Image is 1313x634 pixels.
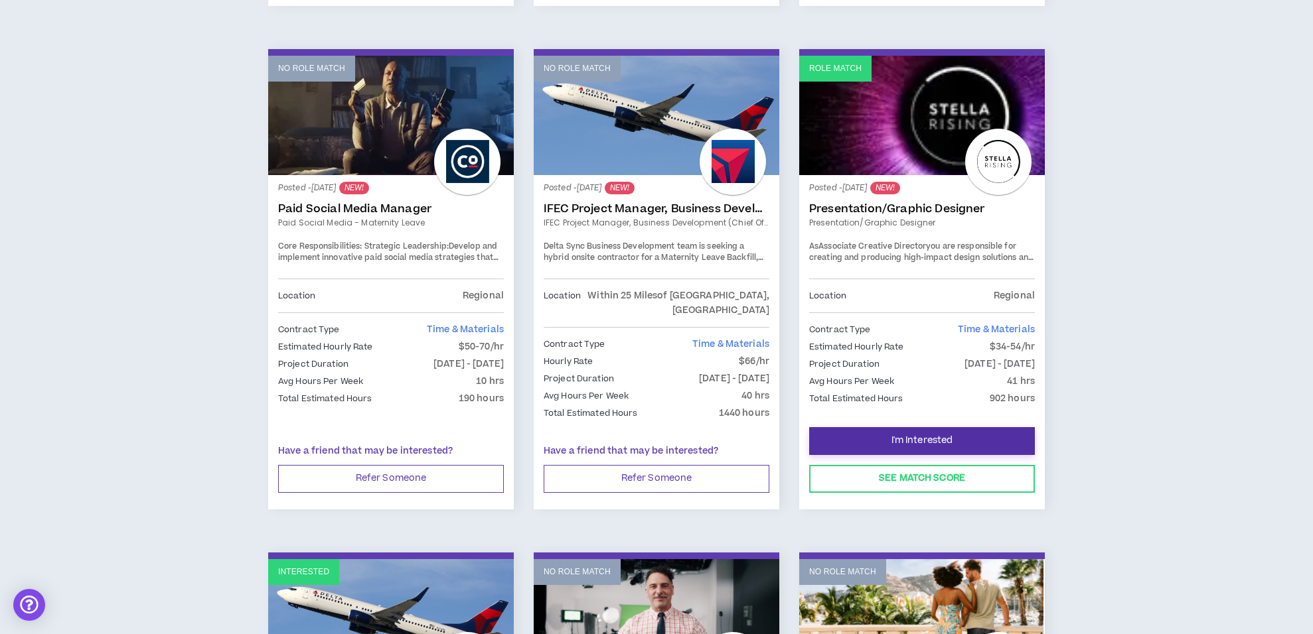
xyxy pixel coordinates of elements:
span: I'm Interested [891,434,953,447]
span: Delta Sync Business Development team is seeking a hybrid onsite contractor for a Maternity Leave ... [544,241,763,287]
p: Location [809,288,846,303]
p: Posted - [DATE] [809,182,1035,194]
p: Avg Hours Per Week [809,374,894,389]
p: Estimated Hourly Rate [809,340,904,354]
p: [DATE] - [DATE] [965,357,1035,371]
p: Hourly Rate [544,354,593,369]
p: Within 25 Miles of [GEOGRAPHIC_DATA], [GEOGRAPHIC_DATA] [581,288,769,318]
strong: Core Responsibilities: [278,241,362,252]
p: Contract Type [809,322,871,337]
a: IFEC Project Manager, Business Development (Chief of Staff) [544,202,769,216]
p: No Role Match [278,62,345,75]
p: Regional [463,288,504,303]
span: Time & Materials [427,323,504,336]
p: 902 hours [990,391,1035,406]
strong: Strategic Leadership: [364,241,449,252]
a: No Role Match [534,56,779,175]
span: Time & Materials [692,338,769,351]
p: Avg Hours Per Week [278,374,363,389]
span: Time & Materials [958,323,1035,336]
a: Paid Social Media Manager [278,202,504,216]
p: Total Estimated Hours [544,406,638,420]
p: 40 hrs [741,389,769,403]
p: Have a friend that may be interested? [544,444,769,458]
a: No Role Match [268,56,514,175]
a: IFEC Project Manager, Business Development (Chief of Staff) [544,217,769,229]
p: Total Estimated Hours [809,391,903,406]
p: $66/hr [739,354,769,369]
p: Estimated Hourly Rate [278,340,373,354]
p: No Role Match [544,62,611,75]
p: 41 hrs [1007,374,1035,389]
button: Refer Someone [278,465,504,493]
strong: Associate Creative Director [818,241,926,252]
p: Role Match [809,62,862,75]
p: Avg Hours Per Week [544,389,629,403]
p: [DATE] - [DATE] [433,357,504,371]
p: Posted - [DATE] [278,182,504,194]
a: Paid Social Media - Maternity leave [278,217,504,229]
p: Location [278,288,315,303]
p: $50-70/hr [459,340,504,354]
p: Contract Type [544,337,605,351]
p: 10 hrs [476,374,504,389]
p: Posted - [DATE] [544,182,769,194]
sup: NEW! [605,182,635,194]
p: Project Duration [278,357,348,371]
p: Project Duration [544,371,614,386]
button: See Match Score [809,465,1035,493]
button: Refer Someone [544,465,769,493]
a: Presentation/Graphic Designer [809,202,1035,216]
p: 190 hours [459,391,504,406]
p: Regional [994,288,1035,303]
p: [DATE] - [DATE] [699,371,769,386]
p: No Role Match [809,566,876,578]
p: Interested [278,566,329,578]
button: I'm Interested [809,427,1035,455]
p: Contract Type [278,322,340,337]
p: Have a friend that may be interested? [278,444,504,458]
p: 1440 hours [719,406,769,420]
p: Location [544,288,581,318]
span: As [809,241,818,252]
p: Total Estimated Hours [278,391,372,406]
div: Open Intercom Messenger [13,589,45,621]
sup: NEW! [870,182,900,194]
p: No Role Match [544,566,611,578]
a: Role Match [799,56,1045,175]
p: Project Duration [809,357,880,371]
a: Presentation/Graphic Designer [809,217,1035,229]
sup: NEW! [339,182,369,194]
p: $34-54/hr [990,340,1035,354]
